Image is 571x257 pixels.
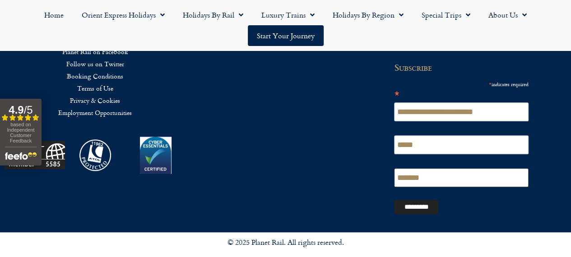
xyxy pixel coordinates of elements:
[5,5,566,46] nav: Menu
[73,5,174,25] a: Orient Express Holidays
[14,58,177,70] a: Follow us on Twitter
[248,25,324,46] a: Start your Journey
[14,46,177,119] nav: Menu
[14,82,177,94] a: Terms of Use
[252,5,324,25] a: Luxury Trains
[14,106,177,119] a: Employment Opportunities
[324,5,413,25] a: Holidays by Region
[394,79,529,89] div: indicates required
[174,5,252,25] a: Holidays by Rail
[394,63,534,73] h2: Subscribe
[28,237,543,248] p: © 2025 Planet Rail. All rights reserved.
[14,46,177,58] a: Planet Rail on Facebook
[413,5,479,25] a: Special Trips
[35,5,73,25] a: Home
[14,94,177,106] a: Privacy & Cookies
[479,5,536,25] a: About Us
[14,70,177,82] a: Booking Conditions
